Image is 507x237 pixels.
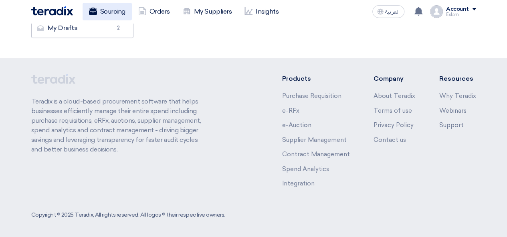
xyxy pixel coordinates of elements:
[374,136,406,143] a: Contact us
[374,107,412,114] a: Terms of use
[374,121,414,129] a: Privacy Policy
[282,107,299,114] a: e-RFx
[282,92,341,100] a: Purchase Requisition
[282,74,349,84] li: Products
[31,18,133,38] a: My Drafts2
[282,151,349,158] a: Contract Management
[31,6,73,16] img: Teradix logo
[282,165,329,173] a: Spend Analytics
[374,74,415,84] li: Company
[83,3,132,20] a: Sourcing
[439,121,464,129] a: Support
[446,6,469,13] div: Account
[114,24,123,32] span: 2
[31,97,209,154] p: Teradix is a cloud-based procurement software that helps businesses efficiently manage their enti...
[430,5,443,18] img: profile_test.png
[31,211,225,219] div: Copyright © 2025 Teradix, All rights reserved. All logos © their respective owners.
[282,136,346,143] a: Supplier Management
[374,92,415,100] a: About Teradix
[439,107,467,114] a: Webinars
[439,92,476,100] a: Why Teradix
[282,121,311,129] a: e-Auction
[176,3,238,20] a: My Suppliers
[385,9,400,15] span: العربية
[238,3,285,20] a: Insights
[446,12,476,17] div: Eslam
[372,5,404,18] button: العربية
[439,74,476,84] li: Resources
[132,3,176,20] a: Orders
[282,180,314,187] a: Integration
